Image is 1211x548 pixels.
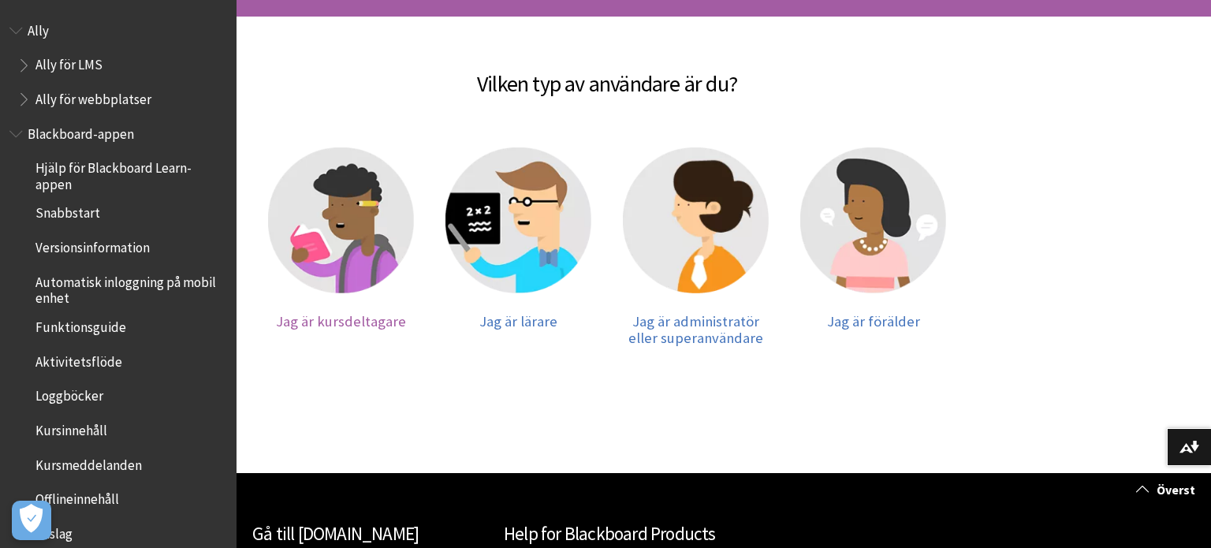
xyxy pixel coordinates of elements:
[35,314,126,335] span: Funktionsguide
[628,312,763,348] span: Jag är administratör eller superanvändare
[35,520,73,542] span: Anslag
[445,147,591,347] a: Lärare Jag är lärare
[35,155,225,192] span: Hjälp för Blackboard Learn-appen
[1124,475,1211,505] a: Överst
[35,349,122,370] span: Aktivitetsflöde
[28,121,134,142] span: Blackboard-appen
[504,520,944,548] h2: Help for Blackboard Products
[445,147,591,293] img: Lärare
[35,486,119,507] span: Offlineinnehåll
[268,147,414,293] img: Kursdeltagare
[35,383,103,404] span: Loggböcker
[623,147,769,293] img: Administratör
[827,312,920,330] span: Jag är förälder
[623,147,769,347] a: Administratör Jag är administratör eller superanvändare
[252,522,419,545] a: Gå till [DOMAIN_NAME]
[35,86,151,107] span: Ally för webbplatser
[9,17,227,113] nav: Book outline for Anthology Ally Help
[276,312,406,330] span: Jag är kursdeltagare
[479,312,557,330] span: Jag är lärare
[35,452,142,473] span: Kursmeddelanden
[268,147,414,347] a: Kursdeltagare Jag är kursdeltagare
[35,417,107,438] span: Kursinnehåll
[35,52,102,73] span: Ally för LMS
[35,234,150,255] span: Versionsinformation
[28,17,49,39] span: Ally
[12,501,51,540] button: Open Preferences
[800,147,946,293] img: Förälder
[800,147,946,347] a: Förälder Jag är förälder
[35,269,225,306] span: Automatisk inloggning på mobil enhet
[252,48,962,100] h2: Vilken typ av användare är du?
[35,200,100,222] span: Snabbstart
